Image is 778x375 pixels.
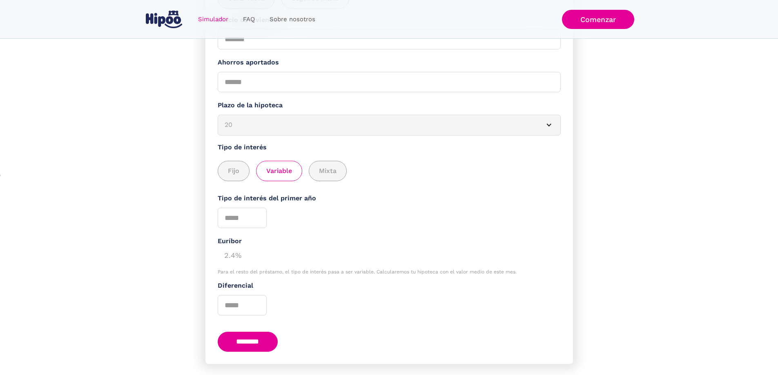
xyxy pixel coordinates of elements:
article: 20 [218,115,561,135]
span: Variable [266,166,292,176]
label: Tipo de interés del primer año [218,193,561,204]
a: home [144,7,184,31]
span: Fijo [228,166,239,176]
label: Ahorros aportados [218,58,561,68]
div: add_description_here [218,161,561,182]
div: 2.4% [218,246,561,263]
a: Comenzar [562,10,634,29]
label: Diferencial [218,281,561,291]
label: Tipo de interés [218,142,561,153]
label: Plazo de la hipoteca [218,100,561,111]
div: 20 [225,120,534,130]
a: Simulador [191,11,236,27]
a: FAQ [236,11,262,27]
span: Mixta [319,166,337,176]
a: Sobre nosotros [262,11,323,27]
div: Euríbor [218,236,561,246]
div: Para el resto del préstamo, el tipo de interés pasa a ser variable. Calcularemos tu hipoteca con ... [218,269,561,275]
